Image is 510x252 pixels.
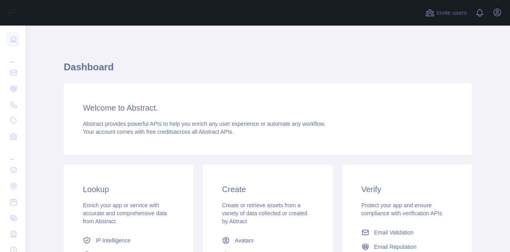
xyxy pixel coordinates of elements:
button: Invite users [424,6,469,19]
span: IP Intelligence [96,236,131,244]
h3: Verify [361,184,453,195]
span: Your account comes with across all Abstract APIs. [83,129,233,135]
span: free credits [146,129,174,135]
span: Abstract provides powerful APIs to help you enrich any user experience or automate any workflow. [83,121,326,127]
div: ... [6,145,19,161]
span: Invite users [436,8,467,18]
span: Email Validation [374,228,414,236]
a: Avatars [219,233,316,248]
h3: Lookup [83,184,174,195]
h3: Create [222,184,313,195]
a: Email Validation [358,225,456,240]
a: IP Intelligence [80,233,177,248]
span: Create or retrieve assets from a variety of data collected or created by Abtract [222,202,307,224]
span: Email Reputation [374,243,417,251]
span: Protect your app and ensure compliance with verification APIs [361,202,442,216]
h1: Dashboard [64,61,472,80]
span: Enrich your app or service with accurate and comprehensive data from Abstract [83,202,167,224]
span: Avatars [235,236,253,244]
h3: Welcome to Abstract. [83,102,453,113]
div: ... [6,48,19,64]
